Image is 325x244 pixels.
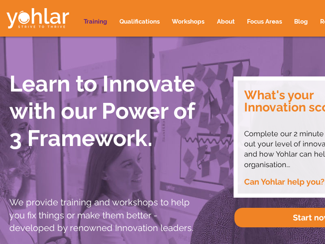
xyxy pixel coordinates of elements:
[80,12,111,31] p: Training
[211,12,241,31] a: About
[213,12,239,31] p: About
[244,177,325,187] span: Can Yohlar help you?
[288,12,314,31] a: Blog
[243,12,286,31] p: Focus Areas
[115,12,164,31] p: Qualifications
[113,12,166,31] a: Qualifications
[9,70,195,151] span: Learn to Innovate with our Power of 3 Framework.
[6,8,69,28] img: Yohlar - Strive to Thrive logo
[78,12,113,31] a: Training
[290,12,312,31] p: Blog
[241,12,288,31] div: Focus Areas
[168,12,208,31] p: Workshops
[166,12,211,31] a: Workshops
